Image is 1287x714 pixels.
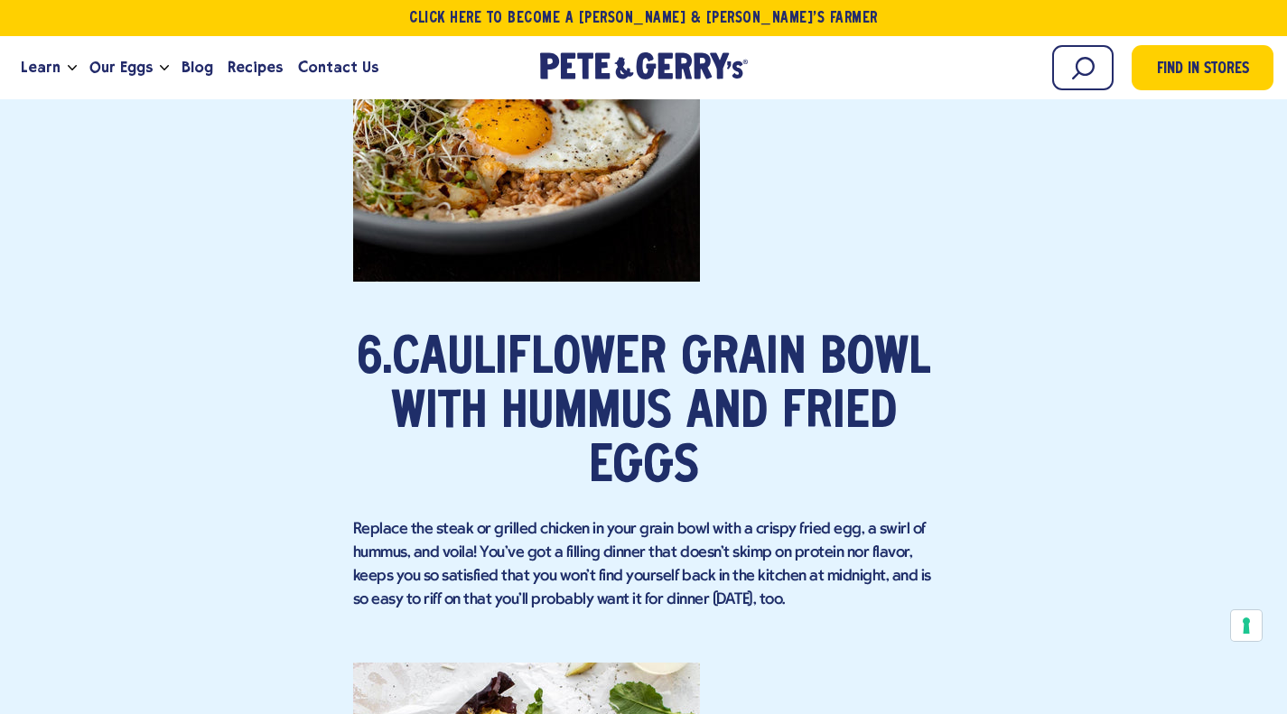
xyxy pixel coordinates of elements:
[174,43,220,92] a: Blog
[1157,58,1249,82] span: Find in Stores
[1052,45,1114,90] input: Search
[291,43,386,92] a: Contact Us
[82,43,160,92] a: Our Eggs
[1132,45,1273,90] a: Find in Stores
[89,56,153,79] span: Our Eggs
[160,65,169,71] button: Open the dropdown menu for Our Eggs
[298,56,378,79] span: Contact Us
[391,335,931,494] a: Cauliflower Grain Bowl with Hummus and Fried Eggs
[353,518,935,612] p: Replace the steak or grilled chicken in your grain bowl with a crispy fried egg, a swirl of hummu...
[220,43,290,92] a: Recipes
[1231,610,1262,641] button: Your consent preferences for tracking technologies
[353,332,935,495] h2: 6.
[14,43,68,92] a: Learn
[21,56,61,79] span: Learn
[228,56,283,79] span: Recipes
[68,65,77,71] button: Open the dropdown menu for Learn
[182,56,213,79] span: Blog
